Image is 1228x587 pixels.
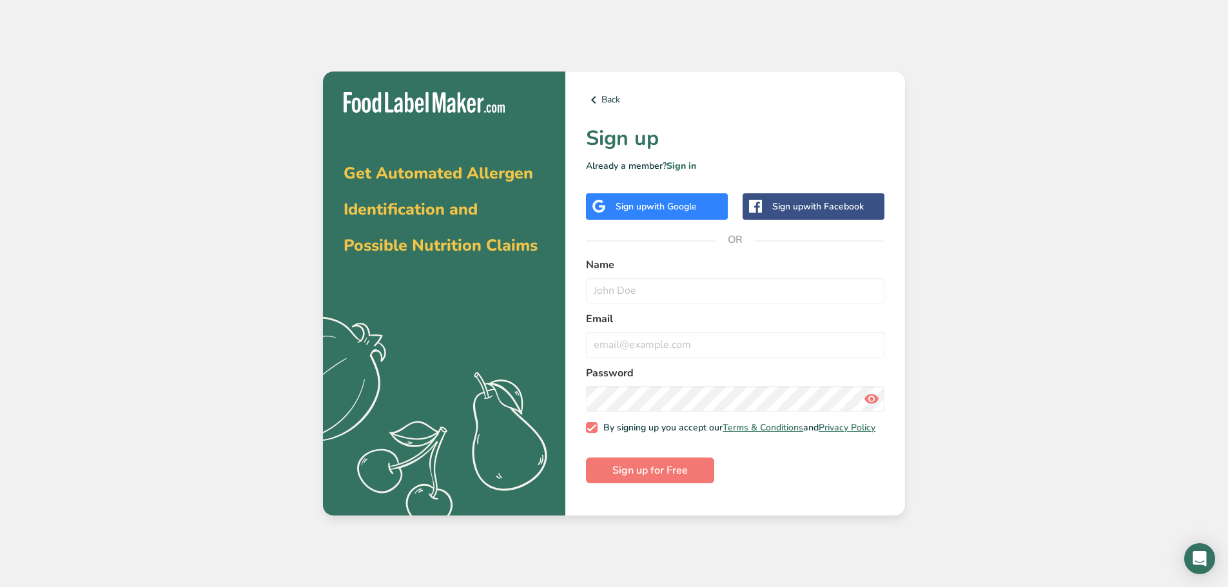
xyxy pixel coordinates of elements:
span: Get Automated Allergen Identification and Possible Nutrition Claims [344,162,538,256]
label: Password [586,365,884,381]
a: Back [586,92,884,108]
span: with Facebook [803,200,864,213]
div: Sign up [616,200,697,213]
label: Name [586,257,884,273]
div: Open Intercom Messenger [1184,543,1215,574]
img: Food Label Maker [344,92,505,113]
input: John Doe [586,278,884,303]
span: OR [716,220,755,259]
a: Privacy Policy [819,421,875,434]
label: Email [586,311,884,327]
span: with Google [647,200,697,213]
p: Already a member? [586,159,884,173]
a: Sign in [667,160,696,172]
input: email@example.com [586,332,884,358]
span: Sign up for Free [612,463,688,478]
button: Sign up for Free [586,457,714,483]
span: By signing up you accept our and [598,422,876,434]
a: Terms & Conditions [723,421,803,434]
h1: Sign up [586,123,884,154]
div: Sign up [772,200,864,213]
